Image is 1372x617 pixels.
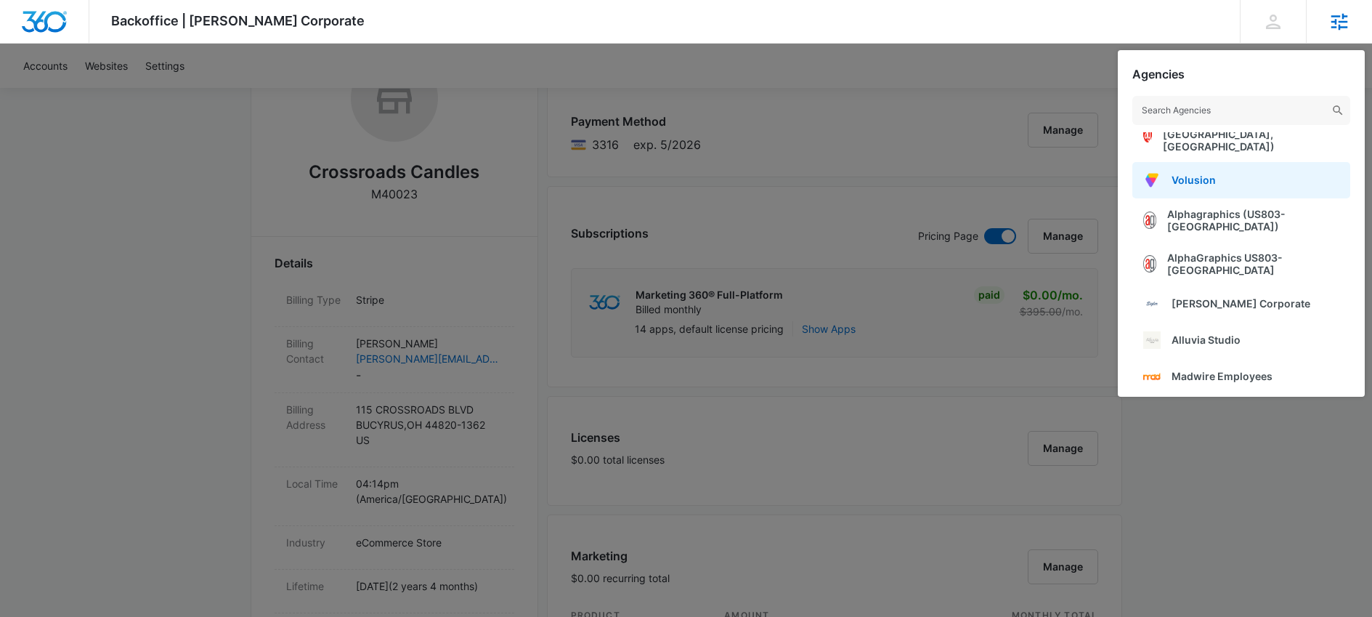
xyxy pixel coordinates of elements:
[1167,251,1339,276] span: AlphaGraphics US803-[GEOGRAPHIC_DATA]
[1132,358,1350,395] a: Madwire Employees
[1132,322,1350,358] a: Alluvia Studio
[1172,174,1216,186] span: Volusion
[1167,208,1339,233] span: Alphagraphics (US803-[GEOGRAPHIC_DATA])
[1132,162,1350,198] a: Volusion
[111,13,365,28] span: Backoffice | [PERSON_NAME] Corporate
[1132,68,1185,81] h2: Agencies
[1132,242,1350,286] a: AlphaGraphics US803-[GEOGRAPHIC_DATA]
[1172,297,1310,310] span: [PERSON_NAME] Corporate
[1132,96,1350,125] input: Search Agencies
[1132,286,1350,322] a: [PERSON_NAME] Corporate
[1172,334,1241,346] span: Alluvia Studio
[1132,106,1350,162] a: AlphaGraphics (US541-[GEOGRAPHIC_DATA],[GEOGRAPHIC_DATA])
[1132,198,1350,242] a: Alphagraphics (US803-[GEOGRAPHIC_DATA])
[1172,370,1272,382] span: Madwire Employees
[1163,116,1339,153] span: AlphaGraphics (US541-[GEOGRAPHIC_DATA],[GEOGRAPHIC_DATA])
